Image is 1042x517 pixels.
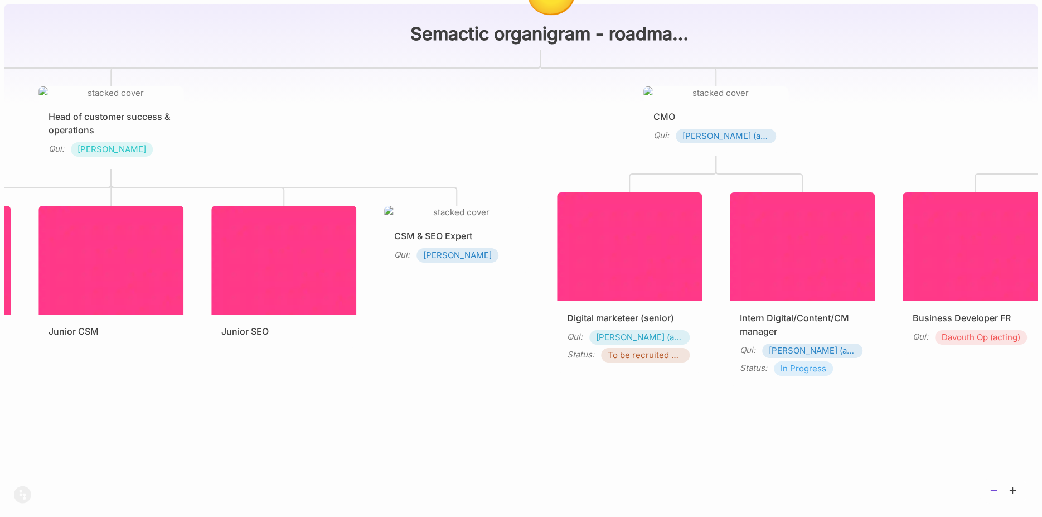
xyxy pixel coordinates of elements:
[653,129,669,142] div: Qui :
[643,86,788,100] img: stacked cover
[567,311,692,325] div: Digital marketeer (senior)
[394,229,519,243] div: CSM & SEO Expert
[567,330,583,344] div: Qui :
[913,311,1038,325] div: Business Developer FR
[556,192,702,373] div: stacked coverDigital marketeer (senior)Qui:[PERSON_NAME] (acting)Status:To be recruited by end 2024
[384,205,530,273] div: stacked coverCSM & SEO ExpertQui:[PERSON_NAME]
[682,129,769,143] span: [PERSON_NAME] (acting)
[394,248,410,262] div: Qui :
[942,331,1020,344] span: Davouth Op (acting)
[769,344,856,357] span: [PERSON_NAME] (acting)
[567,348,594,361] div: Status :
[384,206,529,219] img: stacked cover
[38,86,183,100] img: stacked cover
[740,344,755,357] div: Qui :
[740,361,767,375] div: Status :
[13,486,31,504] img: svg%3e
[211,206,356,315] img: stacked cover
[913,330,928,344] div: Qui :
[38,86,184,167] div: stacked coverHead of customer success & operationsQui:[PERSON_NAME]
[221,325,346,338] div: Junior SEO
[211,205,357,349] div: stacked coverJunior SEO
[740,311,865,338] div: Intern Digital/Content/CM manager
[643,86,789,154] div: stacked coverCMOQui:[PERSON_NAME] (acting)
[38,206,183,315] img: stacked cover
[49,142,64,156] div: Qui :
[781,362,826,375] span: In Progress
[38,205,184,349] div: stacked coverJunior CSM
[77,143,146,156] span: [PERSON_NAME]
[557,192,702,301] img: stacked cover
[730,192,875,301] img: stacked cover
[49,110,173,137] div: Head of customer success & operations
[729,192,875,386] div: stacked coverIntern Digital/Content/CM managerQui:[PERSON_NAME] (acting)Status:In Progress
[596,331,683,344] span: [PERSON_NAME] (acting)
[653,110,778,123] div: CMO
[423,249,492,262] span: [PERSON_NAME]
[608,349,683,362] span: To be recruited by end 2024
[49,325,173,338] div: Junior CSM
